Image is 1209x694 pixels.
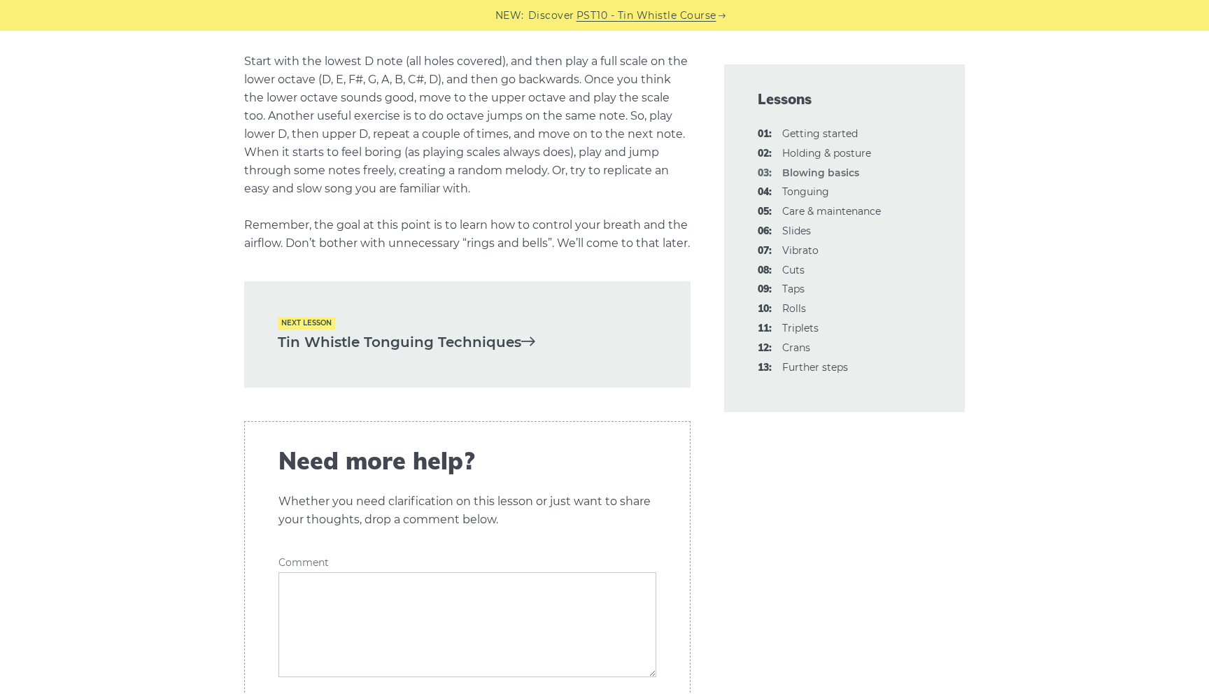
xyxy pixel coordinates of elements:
label: Comment [278,557,656,569]
span: 01: [758,126,772,143]
span: 02: [758,146,772,162]
span: 11: [758,320,772,337]
p: Whether you need clarification on this lesson or just want to share your thoughts, drop a comment... [278,493,656,529]
span: 09: [758,281,772,298]
a: Tin Whistle Tonguing Techniques [278,331,657,354]
a: 11:Triplets [782,322,819,334]
span: 04: [758,184,772,201]
a: 13:Further steps [782,361,848,374]
span: 05: [758,204,772,220]
span: Need more help? [278,447,656,476]
a: 04:Tonguing [782,185,829,198]
span: 07: [758,243,772,260]
a: 08:Cuts [782,264,805,276]
a: 01:Getting started [782,127,858,140]
p: Start with the lowest D note (all holes covered), and then play a full scale on the lower octave ... [244,52,691,253]
span: NEW: [495,8,524,24]
span: 10: [758,301,772,318]
a: 05:Care & maintenance [782,205,881,218]
span: Discover [528,8,574,24]
span: Next lesson [278,317,335,329]
a: 07:Vibrato [782,244,819,257]
span: 08: [758,262,772,279]
span: 06: [758,223,772,240]
strong: Blowing basics [782,167,859,179]
a: 02:Holding & posture [782,147,871,160]
a: 09:Taps [782,283,805,295]
span: 13: [758,360,772,376]
a: 12:Crans [782,341,810,354]
a: 06:Slides [782,225,811,237]
a: 10:Rolls [782,302,806,315]
span: 12: [758,340,772,357]
span: 03: [758,165,772,182]
a: PST10 - Tin Whistle Course [577,8,716,24]
span: Lessons [758,90,931,109]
